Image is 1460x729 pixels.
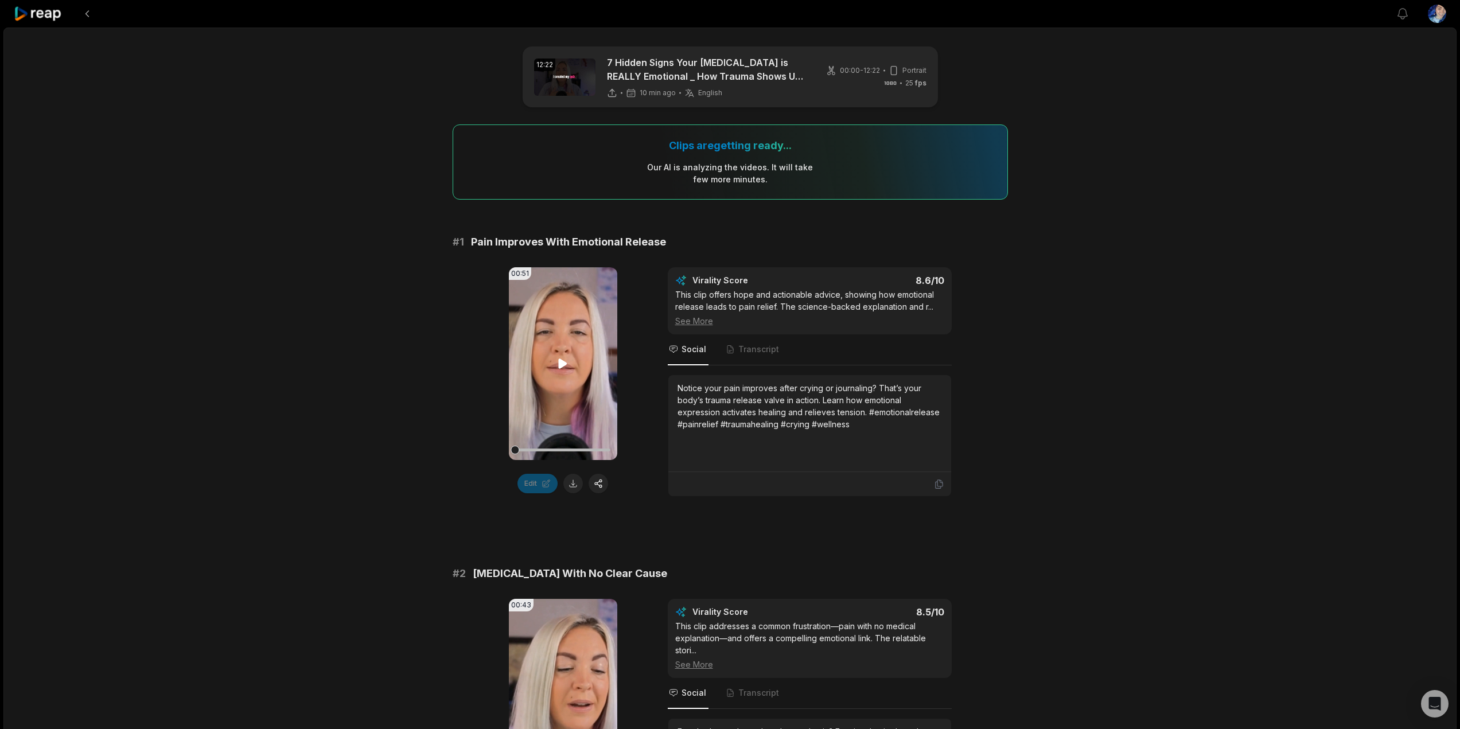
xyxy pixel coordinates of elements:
[473,566,667,582] span: [MEDICAL_DATA] With No Clear Cause
[453,234,464,250] span: # 1
[675,658,944,670] div: See More
[738,687,779,699] span: Transcript
[682,344,706,355] span: Social
[821,275,944,286] div: 8.6 /10
[517,474,558,493] button: Edit
[902,65,926,76] span: Portrait
[669,139,792,152] div: Clips are getting ready...
[1421,690,1449,718] div: Open Intercom Messenger
[678,382,942,430] div: Notice your pain improves after crying or journaling? That’s your body’s trauma release valve in ...
[698,88,722,98] span: English
[668,678,952,709] nav: Tabs
[692,275,816,286] div: Virality Score
[675,620,944,670] div: This clip addresses a common frustration—pain with no medical explanation—and offers a compelling...
[675,315,944,327] div: See More
[915,79,926,87] span: fps
[738,344,779,355] span: Transcript
[668,334,952,365] nav: Tabs
[821,606,944,618] div: 8.5 /10
[905,78,926,88] span: 25
[647,161,813,185] div: Our AI is analyzing the video s . It will take few more minutes.
[607,56,805,83] p: 7 Hidden Signs Your [MEDICAL_DATA] is REALLY Emotional _ How Trauma Shows Up in the Body
[509,267,617,460] video: Your browser does not support mp4 format.
[682,687,706,699] span: Social
[840,65,880,76] span: 00:00 - 12:22
[640,88,676,98] span: 10 min ago
[692,606,816,618] div: Virality Score
[534,59,555,71] div: 12:22
[453,566,466,582] span: # 2
[471,234,666,250] span: Pain Improves With Emotional Release
[675,289,944,327] div: This clip offers hope and actionable advice, showing how emotional release leads to pain relief. ...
